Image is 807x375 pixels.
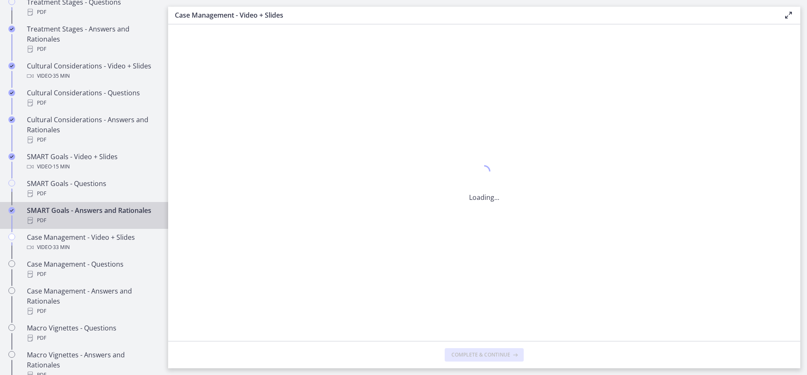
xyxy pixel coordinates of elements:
[27,178,158,199] div: SMART Goals - Questions
[8,63,15,69] i: Completed
[8,26,15,32] i: Completed
[27,232,158,252] div: Case Management - Video + Slides
[27,61,158,81] div: Cultural Considerations - Video + Slides
[27,215,158,226] div: PDF
[27,24,158,54] div: Treatment Stages - Answers and Rationales
[469,192,499,202] p: Loading...
[27,71,158,81] div: Video
[27,98,158,108] div: PDF
[445,348,524,362] button: Complete & continue
[27,306,158,316] div: PDF
[27,259,158,279] div: Case Management - Questions
[451,351,510,358] span: Complete & continue
[52,162,70,172] span: · 15 min
[27,269,158,279] div: PDF
[52,242,70,252] span: · 33 min
[27,7,158,17] div: PDF
[27,242,158,252] div: Video
[27,152,158,172] div: SMART Goals - Video + Slides
[27,286,158,316] div: Case Management - Answers and Rationales
[27,323,158,343] div: Macro Vignettes - Questions
[27,189,158,199] div: PDF
[8,89,15,96] i: Completed
[27,88,158,108] div: Cultural Considerations - Questions
[27,135,158,145] div: PDF
[8,207,15,214] i: Completed
[27,44,158,54] div: PDF
[8,116,15,123] i: Completed
[469,163,499,182] div: 1
[27,205,158,226] div: SMART Goals - Answers and Rationales
[52,71,70,81] span: · 35 min
[27,115,158,145] div: Cultural Considerations - Answers and Rationales
[175,10,770,20] h3: Case Management - Video + Slides
[8,153,15,160] i: Completed
[27,333,158,343] div: PDF
[27,162,158,172] div: Video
